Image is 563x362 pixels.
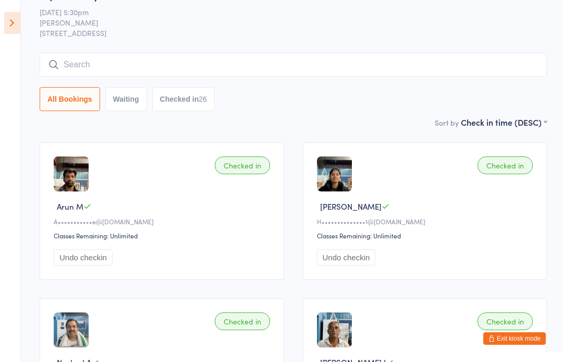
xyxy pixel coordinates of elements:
img: image1688772943.png [54,312,89,347]
span: [PERSON_NAME] [40,17,531,28]
span: [STREET_ADDRESS] [40,28,547,38]
button: Waiting [105,87,147,111]
img: image1732146534.png [317,156,352,191]
img: image1725495516.png [317,312,352,347]
label: Sort by [435,117,459,128]
button: Undo checkin [54,249,113,266]
img: image1732146354.png [54,156,89,191]
span: Arun M [57,201,83,212]
input: Search [40,53,547,77]
span: [DATE] 5:30pm [40,7,531,17]
div: Classes Remaining: Unlimited [317,231,536,240]
div: Checked in [215,156,270,174]
div: Classes Remaining: Unlimited [54,231,273,240]
div: Checked in [478,312,533,330]
div: Checked in [215,312,270,330]
button: Checked in26 [152,87,215,111]
span: [PERSON_NAME] [320,201,382,212]
div: Check in time (DESC) [461,116,547,128]
button: Undo checkin [317,249,376,266]
button: Exit kiosk mode [483,332,546,345]
button: All Bookings [40,87,100,111]
div: Checked in [478,156,533,174]
div: A•••••••••••e@[DOMAIN_NAME] [54,217,273,226]
div: H••••••••••••••1@[DOMAIN_NAME] [317,217,536,226]
div: 26 [199,95,207,103]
